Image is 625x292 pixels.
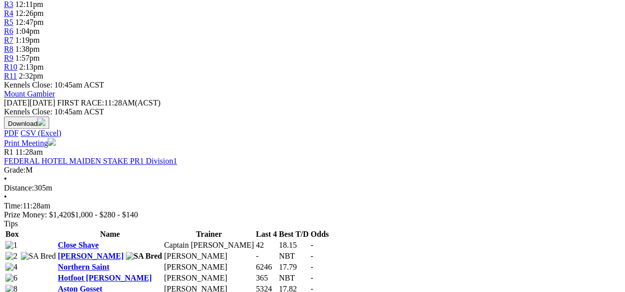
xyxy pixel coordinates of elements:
span: Grade: [4,166,26,174]
a: Mount Gambier [4,90,55,98]
th: Odds [310,229,329,239]
a: R11 [4,72,17,80]
th: Best T/D [278,229,309,239]
td: [PERSON_NAME] [164,251,255,261]
span: FIRST RACE: [57,98,104,107]
div: 305m [4,184,621,193]
span: 2:13pm [19,63,44,71]
span: - [311,252,313,260]
a: R8 [4,45,13,53]
span: 1:04pm [15,27,40,35]
a: R4 [4,9,13,17]
span: 11:28am [15,148,43,156]
a: FEDERAL HOTEL MAIDEN STAKE PR1 Division1 [4,157,177,165]
td: 18.15 [278,240,309,250]
button: Download [4,116,49,129]
span: Tips [4,219,18,228]
a: R9 [4,54,13,62]
td: Captain [PERSON_NAME] [164,240,255,250]
span: 1:19pm [15,36,40,44]
span: Kennels Close: 10:45am ACST [4,81,104,89]
div: Kennels Close: 10:45am ACST [4,107,621,116]
td: NBT [278,273,309,283]
div: Download [4,129,621,138]
td: - [256,251,277,261]
span: 11:28AM(ACST) [57,98,161,107]
td: 17.79 [278,262,309,272]
a: Northern Saint [58,263,109,271]
span: - [311,241,313,249]
span: 2:32pm [19,72,43,80]
span: R1 [4,148,13,156]
span: • [4,193,7,201]
span: - [311,274,313,282]
span: Box [5,230,19,238]
a: Print Meeting [4,139,56,147]
a: R6 [4,27,13,35]
a: CSV (Excel) [20,129,61,137]
div: M [4,166,621,175]
img: 1 [5,241,17,250]
td: 42 [256,240,277,250]
span: 1:57pm [15,54,40,62]
th: Name [57,229,163,239]
span: 12:47pm [15,18,44,26]
span: - [311,263,313,271]
img: SA Bred [21,252,56,261]
a: [PERSON_NAME] [58,252,123,260]
th: Trainer [164,229,255,239]
img: 2 [5,252,17,261]
td: NBT [278,251,309,261]
a: PDF [4,129,18,137]
td: 6246 [256,262,277,272]
span: [DATE] [4,98,55,107]
a: R10 [4,63,17,71]
span: Time: [4,201,23,210]
a: R7 [4,36,13,44]
td: [PERSON_NAME] [164,273,255,283]
img: SA Bred [126,252,162,261]
a: R5 [4,18,13,26]
span: 12:26pm [15,9,44,17]
div: Prize Money: $1,420 [4,210,621,219]
img: 4 [5,263,17,272]
div: 11:28am [4,201,621,210]
span: • [4,175,7,183]
span: [DATE] [4,98,30,107]
span: Distance: [4,184,34,192]
img: download.svg [37,118,45,126]
a: Hotfoot [PERSON_NAME] [58,274,152,282]
a: Close Shave [58,241,98,249]
img: 6 [5,274,17,283]
td: [PERSON_NAME] [164,262,255,272]
span: $1,000 - $280 - $140 [71,210,138,219]
td: 365 [256,273,277,283]
img: printer.svg [48,138,56,146]
th: Last 4 [256,229,277,239]
span: 1:38pm [15,45,40,53]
